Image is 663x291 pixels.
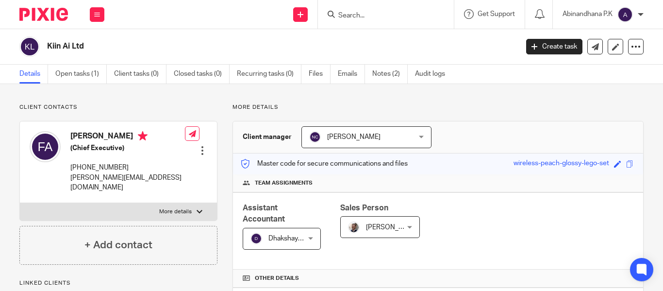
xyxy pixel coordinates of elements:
[237,65,301,84] a: Recurring tasks (0)
[19,65,48,84] a: Details
[232,103,644,111] p: More details
[240,159,408,169] p: Master code for secure communications and files
[617,7,633,22] img: svg%3E
[268,235,309,242] span: Dhakshaya M
[255,274,299,282] span: Other details
[366,224,419,231] span: [PERSON_NAME]
[348,222,360,233] img: Matt%20Circle.png
[255,179,313,187] span: Team assignments
[19,36,40,57] img: svg%3E
[243,132,292,142] h3: Client manager
[70,163,185,172] p: [PHONE_NUMBER]
[30,131,61,162] img: svg%3E
[415,65,452,84] a: Audit logs
[372,65,408,84] a: Notes (2)
[19,8,68,21] img: Pixie
[19,103,217,111] p: Client contacts
[309,65,331,84] a: Files
[55,65,107,84] a: Open tasks (1)
[19,279,217,287] p: Linked clients
[174,65,230,84] a: Closed tasks (0)
[563,9,613,19] p: Abinandhana P.K
[250,233,262,244] img: svg%3E
[243,204,285,223] span: Assistant Accountant
[340,204,388,212] span: Sales Person
[138,131,148,141] i: Primary
[526,39,582,54] a: Create task
[309,131,321,143] img: svg%3E
[114,65,166,84] a: Client tasks (0)
[338,65,365,84] a: Emails
[327,134,381,140] span: [PERSON_NAME]
[478,11,515,17] span: Get Support
[70,131,185,143] h4: [PERSON_NAME]
[337,12,425,20] input: Search
[84,238,152,253] h4: + Add contact
[70,173,185,193] p: [PERSON_NAME][EMAIL_ADDRESS][DOMAIN_NAME]
[514,158,609,170] div: wireless-peach-glossy-lego-set
[70,143,185,153] h5: (Chief Executive)
[159,208,192,216] p: More details
[47,41,419,51] h2: Kiin Ai Ltd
